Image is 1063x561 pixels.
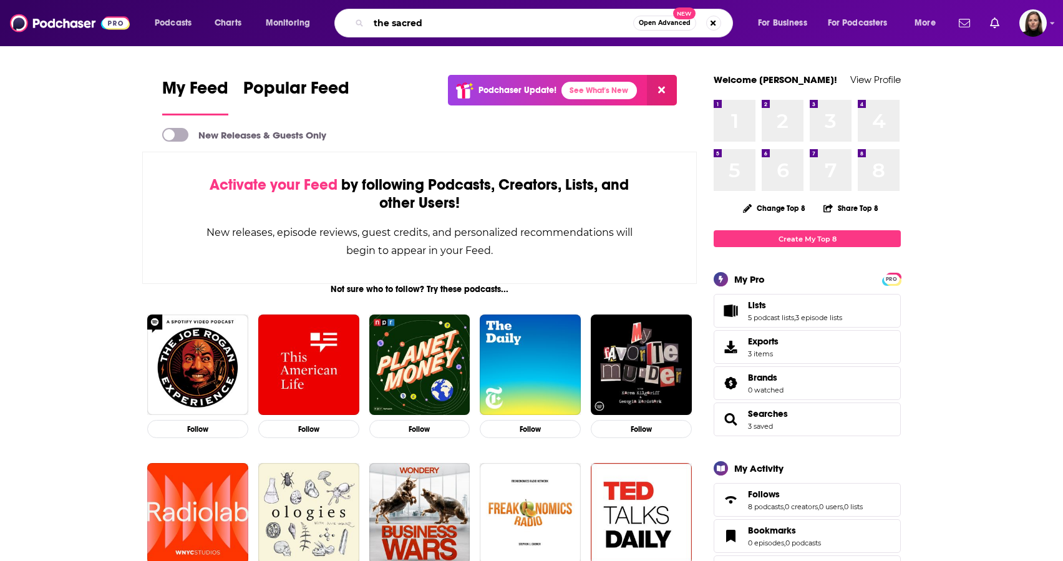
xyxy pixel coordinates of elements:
a: Lists [718,302,743,320]
a: Searches [718,411,743,428]
div: My Activity [734,462,784,474]
input: Search podcasts, credits, & more... [369,13,633,33]
a: PRO [884,274,899,283]
a: 3 saved [748,422,773,431]
span: PRO [884,275,899,284]
span: New [673,7,696,19]
img: User Profile [1019,9,1047,37]
div: New releases, episode reviews, guest credits, and personalized recommendations will begin to appe... [205,223,634,260]
a: Create My Top 8 [714,230,901,247]
a: Brands [718,374,743,392]
span: For Business [758,14,807,32]
span: , [843,502,844,511]
span: Podcasts [155,14,192,32]
img: The Daily [480,315,581,416]
div: My Pro [734,273,765,285]
button: Open AdvancedNew [633,16,696,31]
div: by following Podcasts, Creators, Lists, and other Users! [205,176,634,212]
span: Exports [748,336,779,347]
button: Share Top 8 [823,196,879,220]
button: open menu [257,13,326,33]
a: Follows [718,491,743,509]
a: Follows [748,489,863,500]
a: See What's New [561,82,637,99]
img: The Joe Rogan Experience [147,315,248,416]
button: open menu [749,13,823,33]
span: , [784,539,785,547]
a: View Profile [850,74,901,85]
a: Popular Feed [243,77,349,115]
a: 0 podcasts [785,539,821,547]
a: Show notifications dropdown [985,12,1004,34]
p: Podchaser Update! [478,85,556,95]
span: Follows [748,489,780,500]
a: Welcome [PERSON_NAME]! [714,74,837,85]
a: 8 podcasts [748,502,784,511]
a: Exports [714,330,901,364]
button: Follow [369,420,470,438]
button: Follow [258,420,359,438]
span: Popular Feed [243,77,349,106]
span: Brands [714,366,901,400]
img: This American Life [258,315,359,416]
a: Charts [206,13,249,33]
a: 0 watched [748,386,784,394]
a: 0 creators [785,502,818,511]
img: My Favorite Murder with Karen Kilgariff and Georgia Hardstark [591,315,692,416]
span: Searches [714,402,901,436]
a: 5 podcast lists [748,313,794,322]
a: Searches [748,408,788,419]
span: , [818,502,819,511]
span: Lists [748,300,766,311]
span: 3 items [748,349,779,358]
button: open menu [146,13,208,33]
a: My Feed [162,77,228,115]
span: Lists [714,294,901,328]
button: Change Top 8 [735,200,813,216]
a: 0 lists [844,502,863,511]
img: Podchaser - Follow, Share and Rate Podcasts [10,11,130,35]
div: Search podcasts, credits, & more... [346,9,745,37]
a: New Releases & Guests Only [162,128,326,142]
button: Show profile menu [1019,9,1047,37]
a: 3 episode lists [795,313,842,322]
span: For Podcasters [828,14,888,32]
span: Follows [714,483,901,517]
span: Exports [718,338,743,356]
a: 0 users [819,502,843,511]
button: open menu [820,13,906,33]
a: Show notifications dropdown [954,12,975,34]
span: My Feed [162,77,228,106]
span: More [915,14,936,32]
span: Logged in as BevCat3 [1019,9,1047,37]
span: Bookmarks [714,519,901,553]
span: Brands [748,372,777,383]
a: Brands [748,372,784,383]
button: Follow [147,420,248,438]
a: Bookmarks [718,527,743,545]
span: Activate your Feed [210,175,337,194]
div: Not sure who to follow? Try these podcasts... [142,284,697,295]
span: , [784,502,785,511]
a: Lists [748,300,842,311]
button: open menu [906,13,951,33]
span: , [794,313,795,322]
span: Open Advanced [639,20,691,26]
span: Charts [215,14,241,32]
img: Planet Money [369,315,470,416]
button: Follow [480,420,581,438]
button: Follow [591,420,692,438]
a: Bookmarks [748,525,821,536]
span: Bookmarks [748,525,796,536]
span: Monitoring [266,14,310,32]
a: 0 episodes [748,539,784,547]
